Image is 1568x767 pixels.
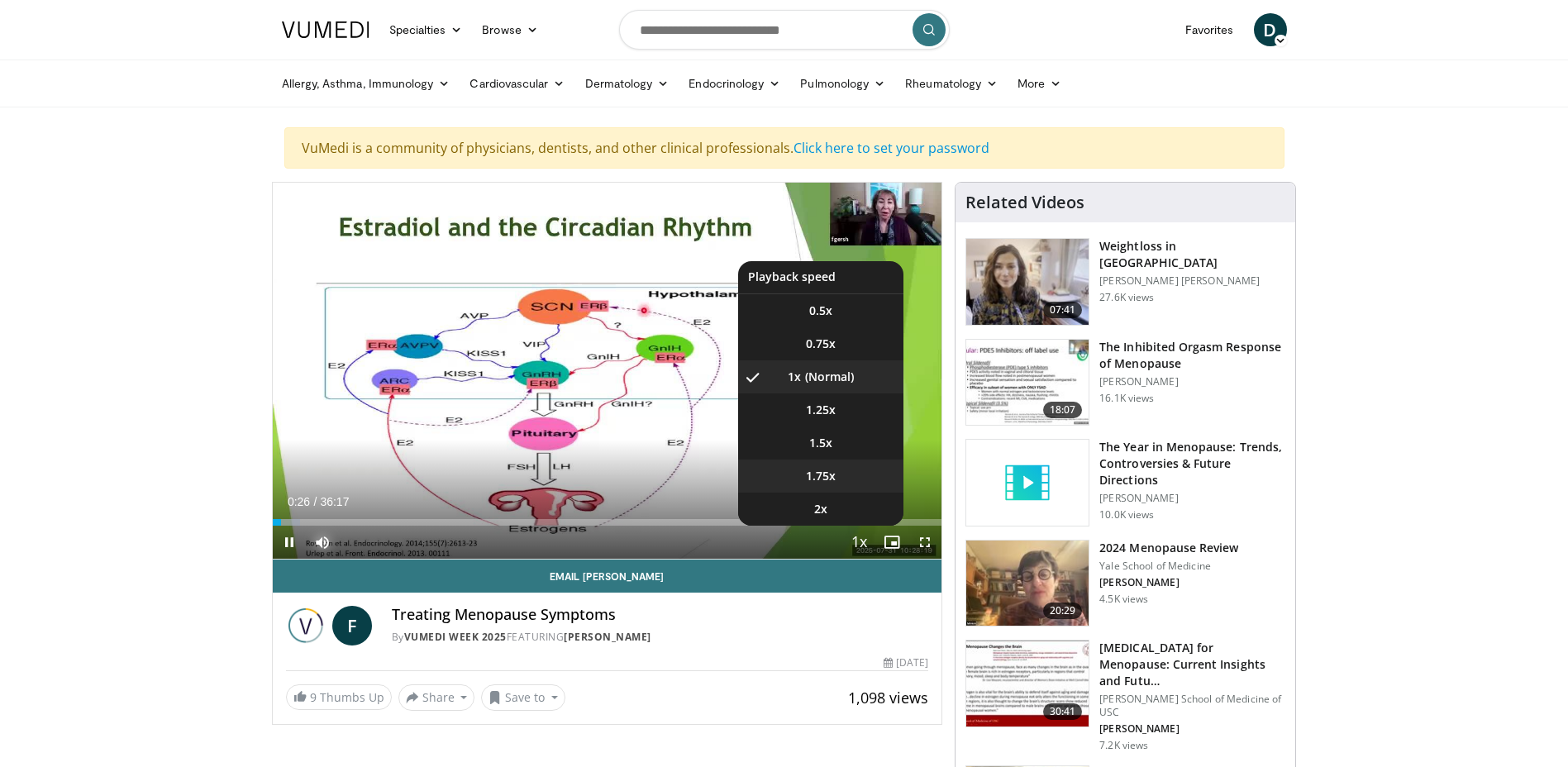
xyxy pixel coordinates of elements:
[481,684,565,711] button: Save to
[1099,640,1285,689] h3: [MEDICAL_DATA] for Menopause: Current Insights and Futu…
[875,526,908,559] button: Enable picture-in-picture mode
[965,640,1285,752] a: 30:41 [MEDICAL_DATA] for Menopause: Current Insights and Futu… [PERSON_NAME] School of Medicine o...
[1175,13,1244,46] a: Favorites
[788,369,801,385] span: 1x
[575,67,679,100] a: Dermatology
[966,239,1089,325] img: 9983fed1-7565-45be-8934-aef1103ce6e2.150x105_q85_crop-smart_upscale.jpg
[1099,508,1154,522] p: 10.0K views
[1099,722,1285,736] p: [PERSON_NAME]
[288,495,310,508] span: 0:26
[966,541,1089,626] img: 692f135d-47bd-4f7e-b54d-786d036e68d3.150x105_q85_crop-smart_upscale.jpg
[1099,238,1285,271] h3: Weightloss in [GEOGRAPHIC_DATA]
[1099,339,1285,372] h3: The Inhibited Orgasm Response of Menopause
[1099,439,1285,488] h3: The Year in Menopause: Trends, Controversies & Future Directions
[1099,274,1285,288] p: [PERSON_NAME] [PERSON_NAME]
[1043,302,1083,318] span: 07:41
[472,13,548,46] a: Browse
[392,606,929,624] h4: Treating Menopause Symptoms
[908,526,941,559] button: Fullscreen
[282,21,369,38] img: VuMedi Logo
[1099,693,1285,719] p: [PERSON_NAME] School of Medicine of USC
[320,495,349,508] span: 36:17
[965,193,1084,212] h4: Related Videos
[272,67,460,100] a: Allergy, Asthma, Immunology
[1099,291,1154,304] p: 27.6K views
[1254,13,1287,46] a: D
[273,560,942,593] a: Email [PERSON_NAME]
[806,468,836,484] span: 1.75x
[1099,392,1154,405] p: 16.1K views
[379,13,473,46] a: Specialties
[1043,703,1083,720] span: 30:41
[619,10,950,50] input: Search topics, interventions
[966,340,1089,426] img: 283c0f17-5e2d-42ba-a87c-168d447cdba4.150x105_q85_crop-smart_upscale.jpg
[284,127,1284,169] div: VuMedi is a community of physicians, dentists, and other clinical professionals.
[273,526,306,559] button: Pause
[794,139,989,157] a: Click here to set your password
[806,402,836,418] span: 1.25x
[310,689,317,705] span: 9
[273,183,942,560] video-js: Video Player
[286,684,392,710] a: 9 Thumbs Up
[1099,593,1148,606] p: 4.5K views
[398,684,475,711] button: Share
[273,519,942,526] div: Progress Bar
[286,606,326,646] img: Vumedi Week 2025
[314,495,317,508] span: /
[332,606,372,646] a: F
[814,501,827,517] span: 2x
[1008,67,1071,100] a: More
[1099,560,1238,573] p: Yale School of Medicine
[965,540,1285,627] a: 20:29 2024 Menopause Review Yale School of Medicine [PERSON_NAME] 4.5K views
[306,526,339,559] button: Mute
[895,67,1008,100] a: Rheumatology
[806,336,836,352] span: 0.75x
[965,439,1285,526] a: The Year in Menopause: Trends, Controversies & Future Directions [PERSON_NAME] 10.0K views
[460,67,574,100] a: Cardiovascular
[1099,492,1285,505] p: [PERSON_NAME]
[1099,576,1238,589] p: [PERSON_NAME]
[966,641,1089,727] img: 47271b8a-94f4-49c8-b914-2a3d3af03a9e.150x105_q85_crop-smart_upscale.jpg
[848,688,928,707] span: 1,098 views
[884,655,928,670] div: [DATE]
[1099,375,1285,388] p: [PERSON_NAME]
[965,339,1285,426] a: 18:07 The Inhibited Orgasm Response of Menopause [PERSON_NAME] 16.1K views
[965,238,1285,326] a: 07:41 Weightloss in [GEOGRAPHIC_DATA] [PERSON_NAME] [PERSON_NAME] 27.6K views
[1043,603,1083,619] span: 20:29
[392,630,929,645] div: By FEATURING
[809,435,832,451] span: 1.5x
[1099,540,1238,556] h3: 2024 Menopause Review
[1099,739,1148,752] p: 7.2K views
[679,67,790,100] a: Endocrinology
[842,526,875,559] button: Playback Rate
[966,440,1089,526] img: video_placeholder_short.svg
[404,630,507,644] a: Vumedi Week 2025
[809,303,832,319] span: 0.5x
[564,630,651,644] a: [PERSON_NAME]
[1043,402,1083,418] span: 18:07
[790,67,895,100] a: Pulmonology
